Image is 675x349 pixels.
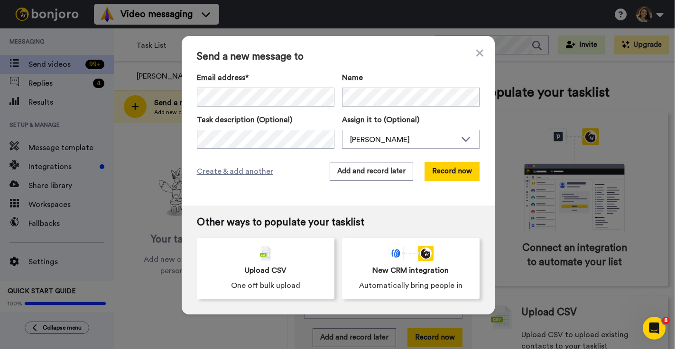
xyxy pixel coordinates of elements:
[197,217,480,228] span: Other ways to populate your tasklist
[231,280,300,291] span: One off bulk upload
[662,317,670,324] span: 8
[197,166,273,177] span: Create & add another
[197,72,334,83] label: Email address*
[359,280,462,291] span: Automatically bring people in
[350,134,456,145] div: [PERSON_NAME]
[197,51,480,63] span: Send a new message to
[197,114,334,125] label: Task description (Optional)
[388,246,434,261] div: animation
[260,246,271,261] img: csv-grey.png
[342,114,480,125] label: Assign it to (Optional)
[643,317,666,340] iframe: Intercom live chat
[372,265,449,276] span: New CRM integration
[330,162,413,181] button: Add and record later
[342,72,363,83] span: Name
[245,265,287,276] span: Upload CSV
[425,162,480,181] button: Record now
